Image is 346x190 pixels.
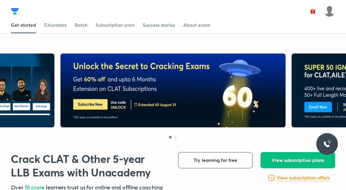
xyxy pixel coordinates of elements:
[277,174,330,182] h6: View subscription offers
[194,157,237,164] span: Try learning for free
[272,157,324,164] span: View subscription plans
[277,174,330,182] a: View subscription offers
[178,152,252,168] button: Try learning for free
[11,17,36,33] a: Get started
[183,17,211,33] a: About exam
[75,17,88,33] a: Batch
[11,7,19,15] img: Company Logo
[323,140,331,148] img: ttu
[44,22,67,28] div: Educators
[143,17,175,33] a: Success stories
[44,17,67,33] a: Educators
[75,22,88,28] div: Batch
[183,22,211,28] div: About exam
[96,17,134,33] a: Subscription plan
[143,22,175,28] div: Success stories
[96,22,134,28] div: Subscription plan
[11,152,152,179] h1: Crack CLAT & Other 5-year LLB Exams with Unacademy
[324,5,335,17] img: Tarandeep sing
[11,22,36,28] div: Get started
[307,6,318,17] img: avatar
[261,152,335,168] button: View subscription plans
